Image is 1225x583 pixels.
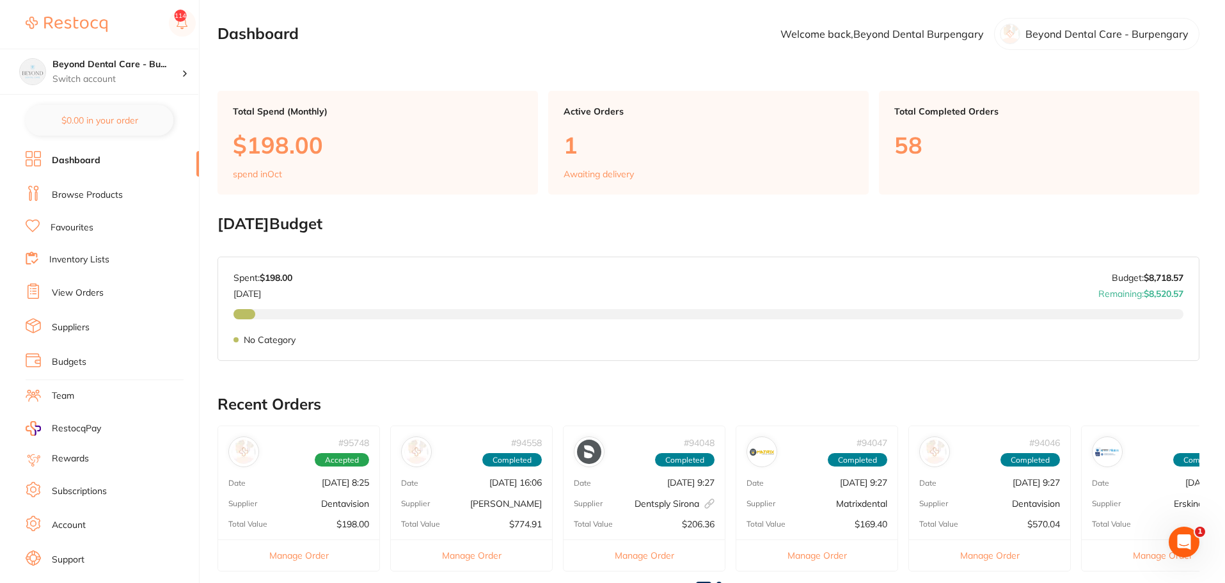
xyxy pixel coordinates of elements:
h2: Dashboard [217,25,299,43]
p: Total Value [574,520,613,529]
a: Dashboard [52,154,100,167]
p: Dentavision [321,499,369,509]
p: Supplier [228,499,257,508]
a: Team [52,390,74,403]
p: Supplier [574,499,603,508]
h2: Recent Orders [217,395,1199,413]
p: Remaining: [1098,284,1183,299]
p: Date [1092,479,1109,488]
p: [DATE] 8:25 [322,477,369,488]
img: Matrixdental [750,440,774,464]
h2: [DATE] Budget [217,215,1199,233]
p: Total Completed Orders [894,106,1184,116]
a: Account [52,519,86,532]
p: 58 [894,132,1184,158]
a: Total Completed Orders58 [879,91,1199,195]
p: Budget: [1112,273,1183,283]
p: [DATE] 9:27 [667,477,715,488]
strong: $198.00 [260,272,292,284]
p: $198.00 [336,519,369,529]
p: Dentavision [1012,499,1060,509]
p: Total Value [919,520,958,529]
img: Erskine Dental [1095,440,1119,464]
strong: $8,520.57 [1144,288,1183,299]
span: Completed [655,453,715,467]
p: [DATE] 9:27 [840,477,887,488]
button: Manage Order [736,539,897,571]
p: Supplier [401,499,430,508]
p: # 94046 [1029,438,1060,448]
p: # 94558 [511,438,542,448]
img: Dentavision [922,440,947,464]
iframe: Intercom live chat [1169,527,1199,557]
button: Manage Order [218,539,379,571]
p: # 95748 [338,438,369,448]
p: Supplier [747,499,775,508]
p: $774.91 [509,519,542,529]
p: Date [228,479,246,488]
a: Active Orders1Awaiting delivery [548,91,869,195]
p: spend in Oct [233,169,282,179]
p: Switch account [52,73,182,86]
p: # 94048 [684,438,715,448]
p: $169.40 [855,519,887,529]
p: # 94047 [857,438,887,448]
p: Date [574,479,591,488]
p: [DATE] [233,284,292,299]
span: 1 [1195,527,1205,537]
a: Browse Products [52,189,123,202]
p: Total Value [747,520,786,529]
h4: Beyond Dental Care - Burpengary [52,58,182,71]
button: Manage Order [909,539,1070,571]
a: Rewards [52,452,89,465]
p: [DATE] 9:27 [1013,477,1060,488]
button: Manage Order [391,539,552,571]
p: Total Value [228,520,267,529]
p: [DATE] 16:06 [489,477,542,488]
a: Restocq Logo [26,10,107,39]
img: Dentavision [232,440,256,464]
img: RestocqPay [26,421,41,436]
p: Total Value [1092,520,1131,529]
p: Beyond Dental Care - Burpengary [1025,28,1189,40]
span: Completed [482,453,542,467]
p: Supplier [1092,499,1121,508]
p: Welcome back, Beyond Dental Burpengary [780,28,984,40]
p: $206.36 [682,519,715,529]
a: Budgets [52,356,86,369]
p: [PERSON_NAME] [470,499,542,509]
span: RestocqPay [52,422,101,435]
span: Accepted [315,453,369,467]
a: View Orders [52,287,104,299]
span: Completed [828,453,887,467]
img: Restocq Logo [26,17,107,32]
p: $198.00 [233,132,523,158]
a: Total Spend (Monthly)$198.00spend inOct [217,91,538,195]
button: Manage Order [564,539,725,571]
p: No Category [244,335,296,345]
p: Total Value [401,520,440,529]
img: Henry Schein Halas [404,440,429,464]
button: $0.00 in your order [26,105,173,136]
a: Subscriptions [52,485,107,498]
img: Dentsply Sirona [577,440,601,464]
p: Date [919,479,937,488]
img: Beyond Dental Care - Burpengary [20,59,45,84]
p: Supplier [919,499,948,508]
p: $570.04 [1027,519,1060,529]
p: Dentsply Sirona [635,499,715,509]
p: Date [401,479,418,488]
p: Total Spend (Monthly) [233,106,523,116]
a: Support [52,554,84,566]
p: Active Orders [564,106,853,116]
p: Date [747,479,764,488]
a: Inventory Lists [49,253,109,266]
strong: $8,718.57 [1144,272,1183,284]
a: RestocqPay [26,421,101,436]
span: Completed [1000,453,1060,467]
p: 1 [564,132,853,158]
p: Awaiting delivery [564,169,634,179]
p: Matrixdental [836,499,887,509]
a: Suppliers [52,321,90,334]
p: Spent: [233,273,292,283]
